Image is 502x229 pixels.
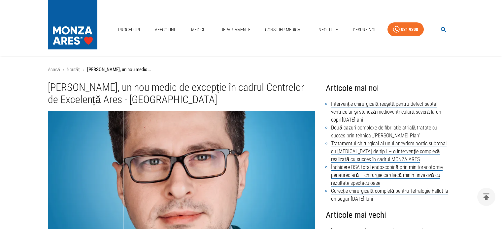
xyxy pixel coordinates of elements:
a: Medici [187,23,208,37]
a: Proceduri [116,23,143,37]
a: Intervenție chirurgicală reușită pentru defect septal ventricular și stenoză medioventriculară se... [331,101,441,123]
button: delete [477,188,495,206]
a: Tratamentul chirurgical al unui anevrism aortic subrenal cu [MEDICAL_DATA] de tip I – o intervenț... [331,140,447,163]
a: Acasă [48,67,60,72]
h1: [PERSON_NAME], un nou medic de excepție în cadrul Centrelor de Excelență Ares - [GEOGRAPHIC_DATA] [48,81,316,106]
a: Info Utile [315,23,341,37]
nav: breadcrumb [48,66,454,73]
p: [PERSON_NAME], un nou medic de excepție în cadrul Centrelor de Excelență Ares - [GEOGRAPHIC_DATA] [87,66,153,73]
a: Departamente [218,23,253,37]
h4: Articole mai vechi [326,208,454,222]
a: Două cazuri complexe de fibrilație atrială tratate cu succes prin tehnica „[PERSON_NAME] Plan” [331,125,437,139]
a: Închidere DSA total endoscopică prin minitoracotomie periaureolară – chirurgie cardiacă minim inv... [331,164,443,186]
a: Consilier Medical [262,23,305,37]
a: Despre Noi [350,23,378,37]
a: Afecțiuni [152,23,178,37]
li: › [83,66,84,73]
a: 031 9300 [387,22,424,37]
a: Corecție chirurgicală completă pentru Tetralogie Fallot la un sugar [DATE] luni [331,188,448,202]
li: › [63,66,64,73]
div: 031 9300 [401,25,418,34]
h4: Articole mai noi [326,81,454,95]
a: Noutăți [67,67,81,72]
